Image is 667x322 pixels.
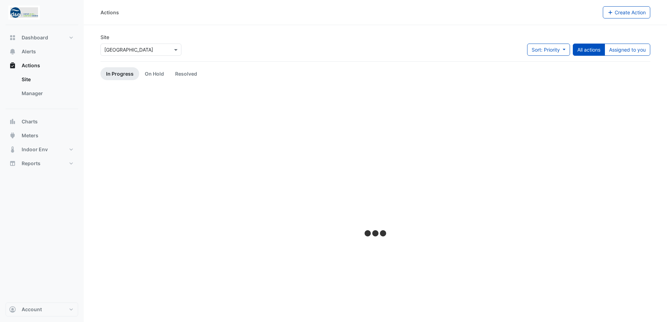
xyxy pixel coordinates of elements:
[9,62,16,69] app-icon: Actions
[9,160,16,167] app-icon: Reports
[9,118,16,125] app-icon: Charts
[22,62,40,69] span: Actions
[22,160,40,167] span: Reports
[6,31,78,45] button: Dashboard
[573,44,605,56] button: All actions
[6,59,78,72] button: Actions
[22,306,42,313] span: Account
[22,132,38,139] span: Meters
[6,129,78,143] button: Meters
[100,9,119,16] div: Actions
[6,156,78,170] button: Reports
[22,118,38,125] span: Charts
[22,48,36,55] span: Alerts
[16,72,78,86] a: Site
[6,72,78,103] div: Actions
[9,34,16,41] app-icon: Dashboard
[605,44,650,56] button: Assigned to you
[615,9,646,15] span: Create Action
[9,48,16,55] app-icon: Alerts
[170,67,203,80] a: Resolved
[9,146,16,153] app-icon: Indoor Env
[22,146,48,153] span: Indoor Env
[16,86,78,100] a: Manager
[100,33,109,41] label: Site
[603,6,651,18] button: Create Action
[532,47,560,53] span: Sort: Priority
[100,67,139,80] a: In Progress
[6,302,78,316] button: Account
[9,132,16,139] app-icon: Meters
[6,143,78,156] button: Indoor Env
[6,115,78,129] button: Charts
[527,44,570,56] button: Sort: Priority
[6,45,78,59] button: Alerts
[139,67,170,80] a: On Hold
[22,34,48,41] span: Dashboard
[8,6,40,20] img: Company Logo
